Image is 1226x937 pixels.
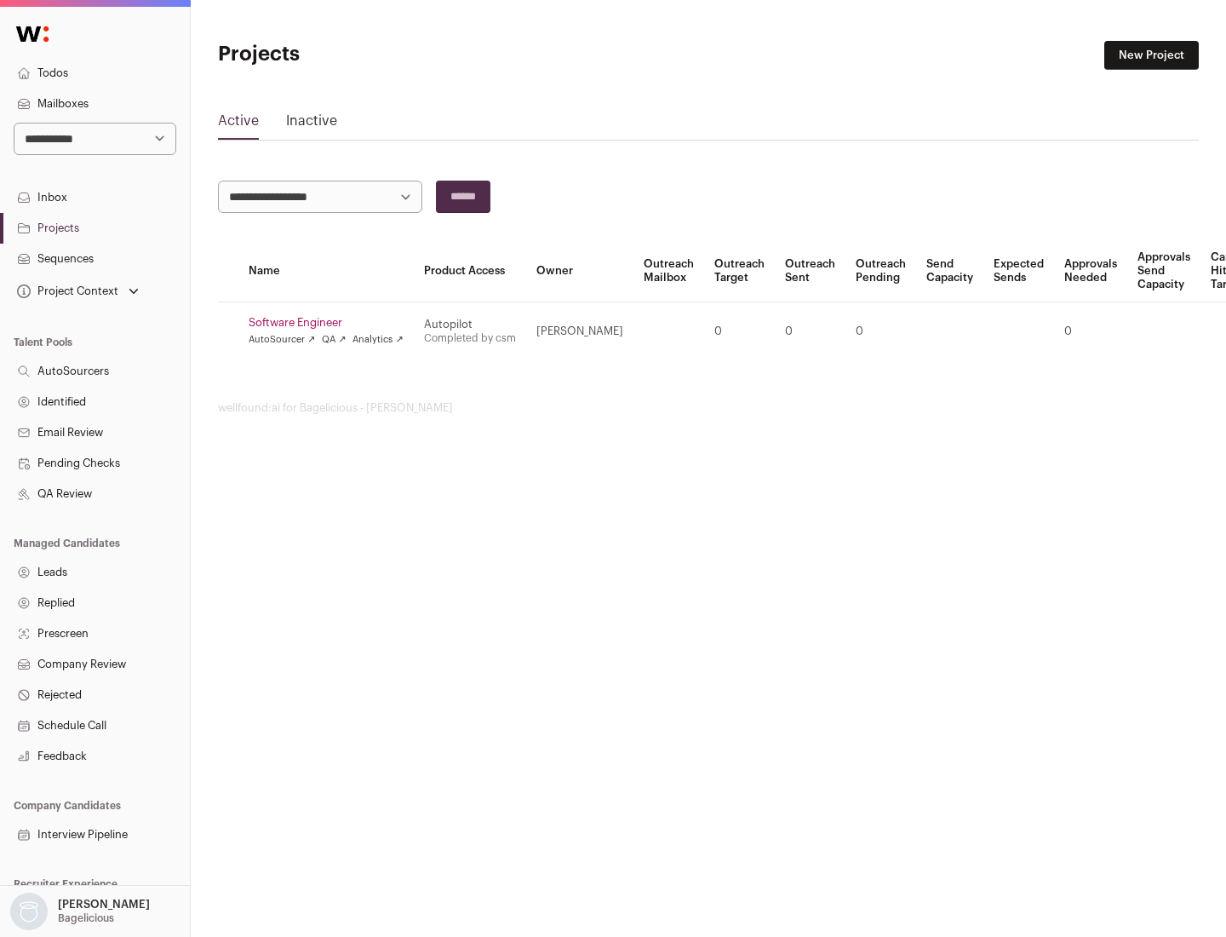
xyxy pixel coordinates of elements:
[424,333,516,343] a: Completed by csm
[249,316,404,330] a: Software Engineer
[916,240,983,302] th: Send Capacity
[1054,302,1127,361] td: 0
[1127,240,1200,302] th: Approvals Send Capacity
[218,111,259,138] a: Active
[845,240,916,302] th: Outreach Pending
[7,17,58,51] img: Wellfound
[775,302,845,361] td: 0
[526,302,633,361] td: [PERSON_NAME]
[526,240,633,302] th: Owner
[10,893,48,930] img: nopic.png
[983,240,1054,302] th: Expected Sends
[58,911,114,925] p: Bagelicious
[424,318,516,331] div: Autopilot
[238,240,414,302] th: Name
[249,333,315,347] a: AutoSourcer ↗
[14,285,118,298] div: Project Context
[633,240,704,302] th: Outreach Mailbox
[14,279,142,303] button: Open dropdown
[704,302,775,361] td: 0
[7,893,153,930] button: Open dropdown
[1104,41,1199,70] a: New Project
[218,401,1199,415] footer: wellfound:ai for Bagelicious - [PERSON_NAME]
[322,333,346,347] a: QA ↗
[1054,240,1127,302] th: Approvals Needed
[414,240,526,302] th: Product Access
[775,240,845,302] th: Outreach Sent
[218,41,545,68] h1: Projects
[58,898,150,911] p: [PERSON_NAME]
[352,333,403,347] a: Analytics ↗
[845,302,916,361] td: 0
[704,240,775,302] th: Outreach Target
[286,111,337,138] a: Inactive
